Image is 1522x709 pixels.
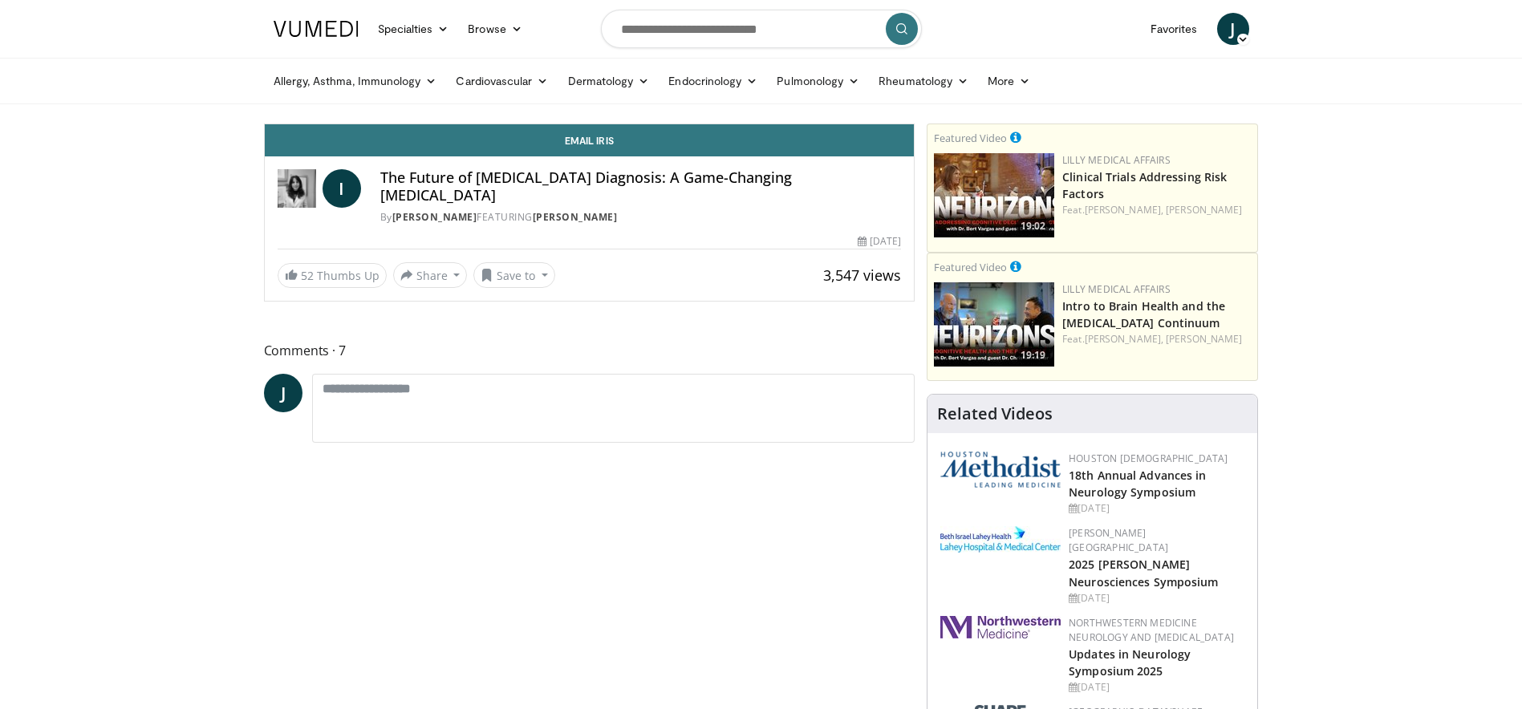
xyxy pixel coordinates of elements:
[1062,203,1251,217] div: Feat.
[1217,13,1249,45] a: J
[940,452,1061,488] img: 5e4488cc-e109-4a4e-9fd9-73bb9237ee91.png.150x105_q85_autocrop_double_scale_upscale_version-0.2.png
[858,234,901,249] div: [DATE]
[1085,203,1163,217] a: [PERSON_NAME],
[1062,169,1227,201] a: Clinical Trials Addressing Risk Factors
[264,65,447,97] a: Allergy, Asthma, Immunology
[1085,332,1163,346] a: [PERSON_NAME],
[601,10,922,48] input: Search topics, interventions
[264,340,915,361] span: Comments 7
[934,260,1007,274] small: Featured Video
[1069,616,1234,644] a: Northwestern Medicine Neurology and [MEDICAL_DATA]
[301,268,314,283] span: 52
[934,282,1054,367] a: 19:19
[1062,282,1171,296] a: Lilly Medical Affairs
[1062,332,1251,346] div: Feat.
[1016,219,1050,233] span: 19:02
[1069,501,1244,516] div: [DATE]
[1069,680,1244,695] div: [DATE]
[978,65,1040,97] a: More
[1069,557,1218,589] a: 2025 [PERSON_NAME] Neurosciences Symposium
[274,21,359,37] img: VuMedi Logo
[323,169,361,208] a: I
[533,210,618,224] a: [PERSON_NAME]
[380,169,902,204] h4: The Future of [MEDICAL_DATA] Diagnosis: A Game-Changing [MEDICAL_DATA]
[1069,526,1168,554] a: [PERSON_NAME][GEOGRAPHIC_DATA]
[1141,13,1207,45] a: Favorites
[473,262,555,288] button: Save to
[940,526,1061,553] img: e7977282-282c-4444-820d-7cc2733560fd.jpg.150x105_q85_autocrop_double_scale_upscale_version-0.2.jpg
[278,169,316,208] img: Dr. Iris Gorfinkel
[278,263,387,288] a: 52 Thumbs Up
[937,404,1053,423] h4: Related Videos
[264,374,302,412] a: J
[380,210,902,225] div: By FEATURING
[1016,348,1050,363] span: 19:19
[659,65,767,97] a: Endocrinology
[767,65,869,97] a: Pulmonology
[1062,153,1171,167] a: Lilly Medical Affairs
[446,65,558,97] a: Cardiovascular
[934,153,1054,237] img: 1541e73f-d457-4c7d-a135-57e066998777.png.150x105_q85_crop-smart_upscale.jpg
[1062,298,1225,330] a: Intro to Brain Health and the [MEDICAL_DATA] Continuum
[1166,332,1242,346] a: [PERSON_NAME]
[458,13,532,45] a: Browse
[1069,591,1244,606] div: [DATE]
[940,616,1061,638] img: 2a462fb6-9365-492a-ac79-3166a6f924d8.png.150x105_q85_autocrop_double_scale_upscale_version-0.2.jpg
[934,131,1007,145] small: Featured Video
[393,262,468,288] button: Share
[823,265,901,285] span: 3,547 views
[558,65,660,97] a: Dermatology
[1166,203,1242,217] a: [PERSON_NAME]
[934,282,1054,367] img: a80fd508-2012-49d4-b73e-1d4e93549e78.png.150x105_q85_crop-smart_upscale.jpg
[934,153,1054,237] a: 19:02
[392,210,477,224] a: [PERSON_NAME]
[1069,646,1191,679] a: Updates in Neurology Symposium 2025
[1069,468,1206,500] a: 18th Annual Advances in Neurology Symposium
[1069,452,1228,465] a: Houston [DEMOGRAPHIC_DATA]
[368,13,459,45] a: Specialties
[265,124,915,156] a: Email Iris
[869,65,978,97] a: Rheumatology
